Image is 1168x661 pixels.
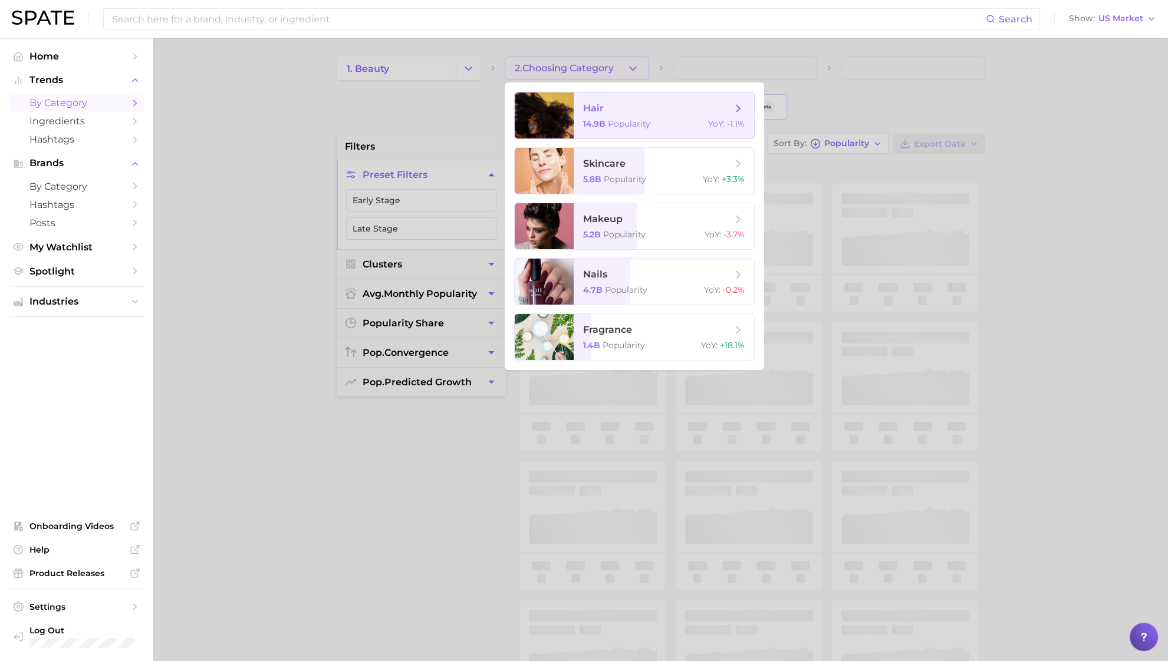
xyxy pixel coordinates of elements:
span: Show [1069,15,1095,22]
span: -3.7% [723,229,745,240]
a: by Category [9,94,144,112]
a: Posts [9,214,144,232]
span: Search [999,14,1032,25]
a: Spotlight [9,262,144,280]
span: fragrance [583,324,632,335]
span: Home [29,51,124,62]
span: Product Releases [29,568,124,579]
span: nails [583,269,607,280]
span: skincare [583,158,626,169]
span: +3.3% [722,174,745,184]
span: YoY : [701,340,718,351]
span: by Category [29,97,124,108]
span: Brands [29,158,124,168]
span: Popularity [603,340,645,351]
span: Spotlight [29,266,124,277]
span: Industries [29,296,124,307]
span: Hashtags [29,134,124,145]
span: makeup [583,213,623,224]
span: Settings [29,601,124,612]
a: Help [9,541,144,558]
span: Popularity [605,285,647,295]
ul: 2.Choosing Category [505,82,764,370]
a: Log out. Currently logged in with e-mail hslocum@essentialingredients.com. [9,622,144,652]
span: Popularity [603,229,646,240]
span: 1.4b [583,340,600,351]
button: Industries [9,293,144,310]
a: by Category [9,177,144,196]
span: YoY : [703,174,719,184]
span: Trends [29,75,124,85]
a: Settings [9,598,144,616]
span: by Category [29,181,124,192]
a: Hashtags [9,130,144,148]
span: YoY : [708,118,725,129]
span: -1.1% [727,118,745,129]
button: Trends [9,71,144,89]
span: Help [29,544,124,555]
span: Log Out [29,625,178,636]
a: Home [9,47,144,65]
span: YoY : [705,229,721,240]
a: Ingredients [9,112,144,130]
span: -0.2% [723,285,745,295]
span: US Market [1098,15,1143,22]
span: 14.9b [583,118,606,129]
span: Popularity [608,118,650,129]
span: Popularity [604,174,646,184]
a: My Watchlist [9,238,144,256]
span: YoY : [704,285,720,295]
a: Product Releases [9,564,144,582]
span: My Watchlist [29,242,124,253]
span: Hashtags [29,199,124,210]
span: 5.8b [583,174,601,184]
span: +18.1% [720,340,745,351]
span: Onboarding Videos [29,521,124,531]
img: SPATE [12,11,74,25]
button: Brands [9,154,144,172]
span: Posts [29,217,124,229]
span: hair [583,103,604,114]
input: Search here for a brand, industry, or ingredient [111,9,986,29]
span: Ingredients [29,115,124,127]
a: Onboarding Videos [9,517,144,535]
span: 5.2b [583,229,601,240]
a: Hashtags [9,196,144,214]
button: ShowUS Market [1066,11,1159,27]
span: 4.7b [583,285,603,295]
